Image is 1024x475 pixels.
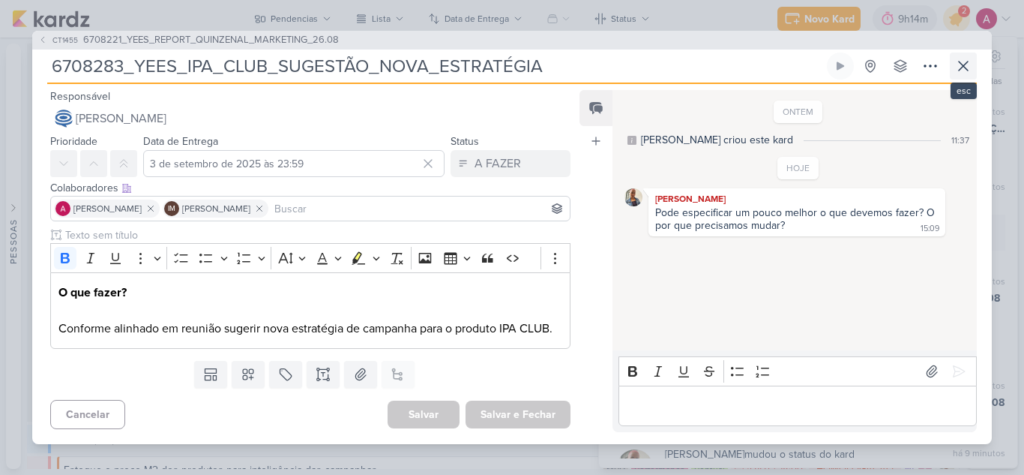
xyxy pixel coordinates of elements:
img: Caroline Traven De Andrade [55,110,73,128]
strong: O que fazer? [58,285,127,300]
label: Prioridade [50,135,97,148]
button: A FAZER [451,150,570,177]
img: Alessandra Gomes [55,201,70,216]
div: esc [951,83,977,99]
input: Kard Sem Título [47,53,824,80]
input: Texto sem título [62,227,570,243]
div: Pode especificar um pouco melhor o que devemos fazer? O por que precisamos mudar? [655,206,938,232]
img: Iara Santos [624,188,642,206]
div: Isabella Machado Guimarães [164,201,179,216]
button: CT1455 6708221_YEES_REPORT_QUINZENAL_MARKETING_26.08 [38,33,339,48]
label: Status [451,135,479,148]
button: [PERSON_NAME] [50,105,570,132]
div: Editor editing area: main [50,272,570,350]
div: A FAZER [475,155,521,173]
input: Select a date [143,150,445,177]
div: Colaboradores [50,180,570,196]
div: [PERSON_NAME] criou este kard [641,132,793,148]
div: 11:37 [951,134,969,147]
div: Editor editing area: main [618,386,977,427]
div: Editor toolbar [618,356,977,386]
div: [PERSON_NAME] [651,191,942,206]
span: CT1455 [50,35,80,46]
p: Conforme alinhado em reunião sugerir nova estratégia de campanha para o produto IPA CLUB. [58,284,562,338]
span: 6708221_YEES_REPORT_QUINZENAL_MARKETING_26.08 [83,33,339,48]
div: Ligar relógio [834,60,846,72]
input: Buscar [271,200,567,218]
span: [PERSON_NAME] [73,202,142,215]
span: [PERSON_NAME] [76,110,166,128]
label: Data de Entrega [143,135,218,148]
div: 15:09 [921,223,939,235]
p: IM [168,206,175,213]
button: Cancelar [50,400,125,429]
span: [PERSON_NAME] [182,202,250,215]
label: Responsável [50,90,110,103]
div: Editor toolbar [50,243,570,272]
